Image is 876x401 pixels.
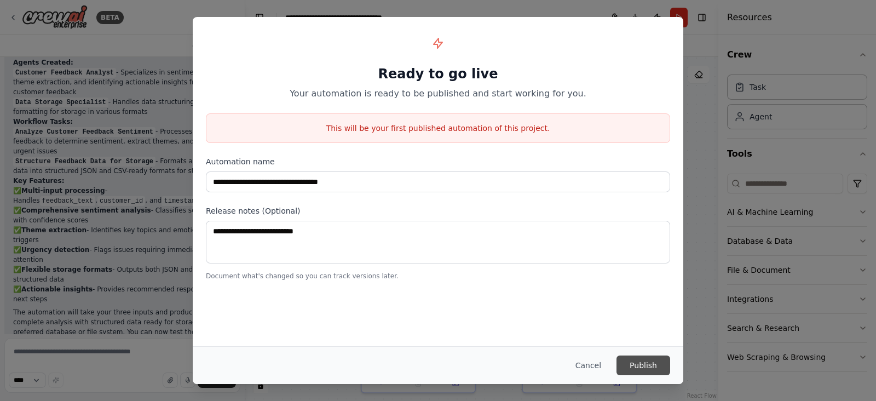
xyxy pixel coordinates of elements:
p: This will be your first published automation of this project. [206,123,670,134]
p: Your automation is ready to be published and start working for you. [206,87,670,100]
label: Release notes (Optional) [206,205,670,216]
button: Cancel [567,356,610,375]
button: Publish [616,356,670,375]
p: Document what's changed so you can track versions later. [206,272,670,280]
h1: Ready to go live [206,65,670,83]
label: Automation name [206,156,670,167]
